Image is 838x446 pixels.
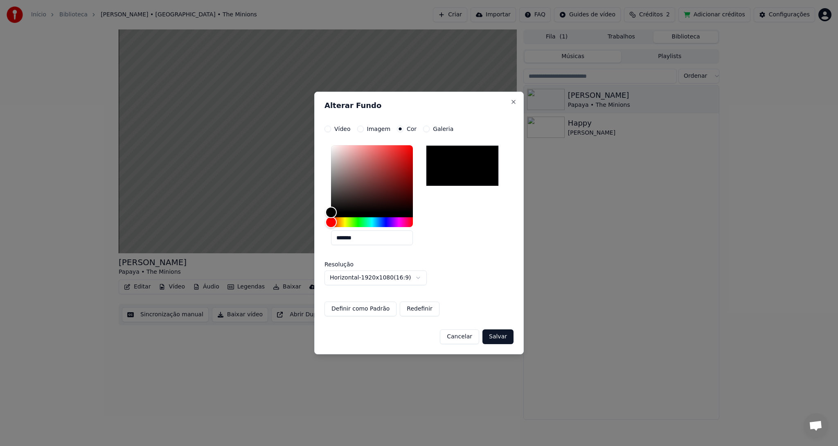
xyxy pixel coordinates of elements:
[334,126,351,132] label: Vídeo
[407,126,417,132] label: Cor
[324,102,514,109] h2: Alterar Fundo
[367,126,390,132] label: Imagem
[331,145,413,212] div: Color
[400,302,439,316] button: Redefinir
[324,302,396,316] button: Definir como Padrão
[433,126,453,132] label: Galeria
[324,261,406,267] label: Resolução
[440,329,479,344] button: Cancelar
[331,217,413,227] div: Hue
[482,329,514,344] button: Salvar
